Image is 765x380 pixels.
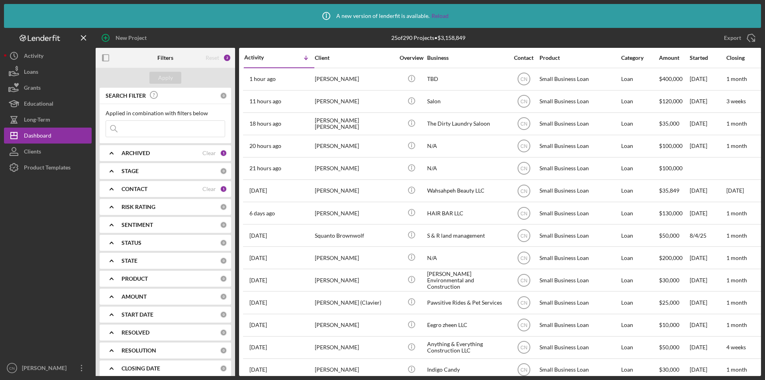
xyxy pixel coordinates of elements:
[249,76,276,82] time: 2025-08-14 13:02
[539,203,619,224] div: Small Business Loan
[621,225,658,246] div: Loan
[157,55,173,61] b: Filters
[4,144,92,159] a: Clients
[659,136,689,157] div: $100,000
[427,203,507,224] div: HAIR BAR LLC
[396,55,426,61] div: Overview
[249,120,281,127] time: 2025-08-13 19:35
[539,247,619,268] div: Small Business Loan
[24,112,50,130] div: Long-Term
[149,72,181,84] button: Apply
[539,225,619,246] div: Small Business Loan
[427,225,507,246] div: S & R land management
[24,96,53,114] div: Educational
[659,292,689,313] div: $25,000
[116,30,147,46] div: New Project
[315,158,394,179] div: [PERSON_NAME]
[690,270,726,291] div: [DATE]
[106,93,146,99] b: SEARCH FILTER
[738,345,757,364] iframe: Intercom live chat
[539,315,619,336] div: Small Business Loan
[249,143,281,149] time: 2025-08-13 17:34
[726,254,747,261] time: 1 month
[24,64,38,82] div: Loans
[122,293,147,300] b: AMOUNT
[690,203,726,224] div: [DATE]
[4,64,92,80] button: Loans
[122,150,150,156] b: ARCHIVED
[427,136,507,157] div: N/A
[690,113,726,134] div: [DATE]
[220,293,227,300] div: 0
[520,144,527,149] text: CN
[432,13,449,19] a: Reload
[249,322,267,328] time: 2025-07-30 20:36
[621,292,658,313] div: Loan
[539,91,619,112] div: Small Business Loan
[202,150,216,156] div: Clear
[539,337,619,358] div: Small Business Loan
[539,69,619,90] div: Small Business Loan
[621,337,658,358] div: Loan
[24,159,71,177] div: Product Templates
[315,247,394,268] div: [PERSON_NAME]
[9,366,15,370] text: CN
[539,180,619,201] div: Small Business Loan
[659,247,689,268] div: $200,000
[427,158,507,179] div: N/A
[726,344,746,350] time: 4 weeks
[223,54,231,62] div: 2
[220,203,227,211] div: 0
[249,366,267,373] time: 2025-07-29 20:10
[520,99,527,104] text: CN
[249,255,267,261] time: 2025-08-03 05:01
[122,204,155,210] b: RISK RATING
[249,187,267,194] time: 2025-08-12 21:27
[659,225,689,246] div: $50,000
[220,185,227,193] div: 1
[726,277,747,284] time: 1 month
[659,91,689,112] div: $120,000
[659,113,689,134] div: $35,000
[4,96,92,112] button: Educational
[427,113,507,134] div: The Dirty Laundry Saloon
[659,203,689,224] div: $130,000
[690,91,726,112] div: [DATE]
[220,92,227,99] div: 0
[315,113,394,134] div: [PERSON_NAME] [PERSON_NAME]
[24,48,43,66] div: Activity
[24,80,41,98] div: Grants
[659,315,689,336] div: $10,000
[690,180,726,201] div: [DATE]
[122,168,139,174] b: STAGE
[726,321,747,328] time: 1 month
[249,299,267,306] time: 2025-07-30 22:45
[4,48,92,64] button: Activity
[621,69,658,90] div: Loan
[690,136,726,157] div: [DATE]
[520,211,527,216] text: CN
[716,30,761,46] button: Export
[315,315,394,336] div: [PERSON_NAME]
[4,159,92,175] a: Product Templates
[106,110,225,116] div: Applied in combination with filters below
[539,292,619,313] div: Small Business Loan
[690,292,726,313] div: [DATE]
[621,136,658,157] div: Loan
[4,112,92,128] button: Long-Term
[122,186,147,192] b: CONTACT
[249,277,267,284] time: 2025-08-01 14:07
[315,203,394,224] div: [PERSON_NAME]
[621,91,658,112] div: Loan
[539,158,619,179] div: Small Business Loan
[316,6,449,26] div: A new version of lenderfit is available.
[315,225,394,246] div: Squanto Brownwolf
[621,315,658,336] div: Loan
[158,72,173,84] div: Apply
[220,311,227,318] div: 0
[520,77,527,82] text: CN
[659,180,689,201] div: $35,849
